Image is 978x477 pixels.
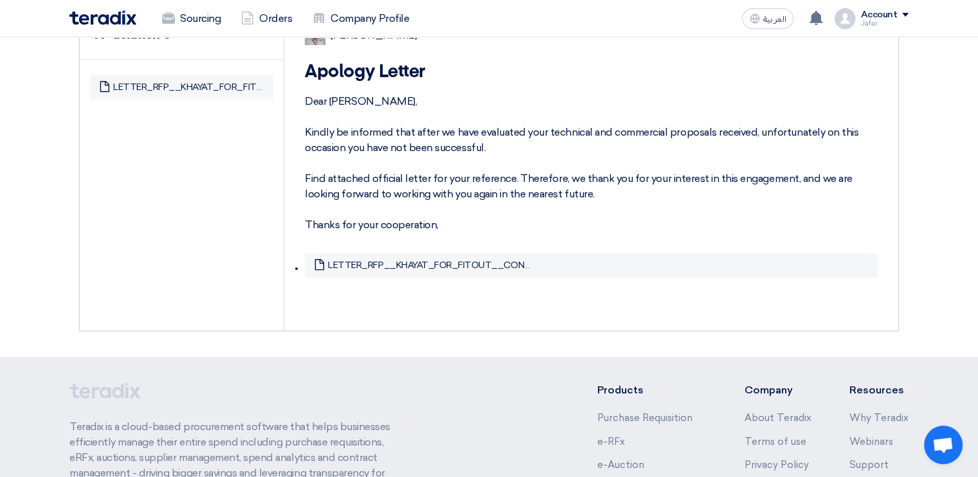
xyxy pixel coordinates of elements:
a: LETTER_RFP__KHAYAT_FOR_FITOUT__CONTRACTING.pdf [113,82,267,93]
a: e-RFx [597,436,625,447]
img: profile_test.png [835,8,855,29]
a: Company Profile [302,4,419,33]
a: Terms of use [744,436,806,447]
div: Jafar [860,20,909,27]
a: e-Auction [597,459,644,471]
a: About Teradix [744,412,811,424]
a: Purchase Requisition [597,412,693,424]
li: Resources [849,382,909,398]
a: Sourcing [152,4,231,33]
div: دردشة مفتوحة [924,426,963,464]
h1: Apology Letter [305,60,878,84]
img: Teradix logo [69,10,136,25]
button: العربية [742,8,793,29]
li: Products [597,382,706,398]
a: Privacy Policy [744,459,808,471]
div: Dear [PERSON_NAME], Kindly be informed that after we have evaluated your technical and commercial... [305,94,878,233]
a: LETTER_RFP__KHAYAT_FOR_FITOUT__CONTRACTING.pdf [328,260,536,271]
a: Why Teradix [849,412,909,424]
a: Support [849,459,889,471]
li: Company [744,382,811,398]
div: Account [860,10,897,21]
span: العربية [763,15,786,24]
a: Orders [231,4,302,33]
a: Webinars [849,436,893,447]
